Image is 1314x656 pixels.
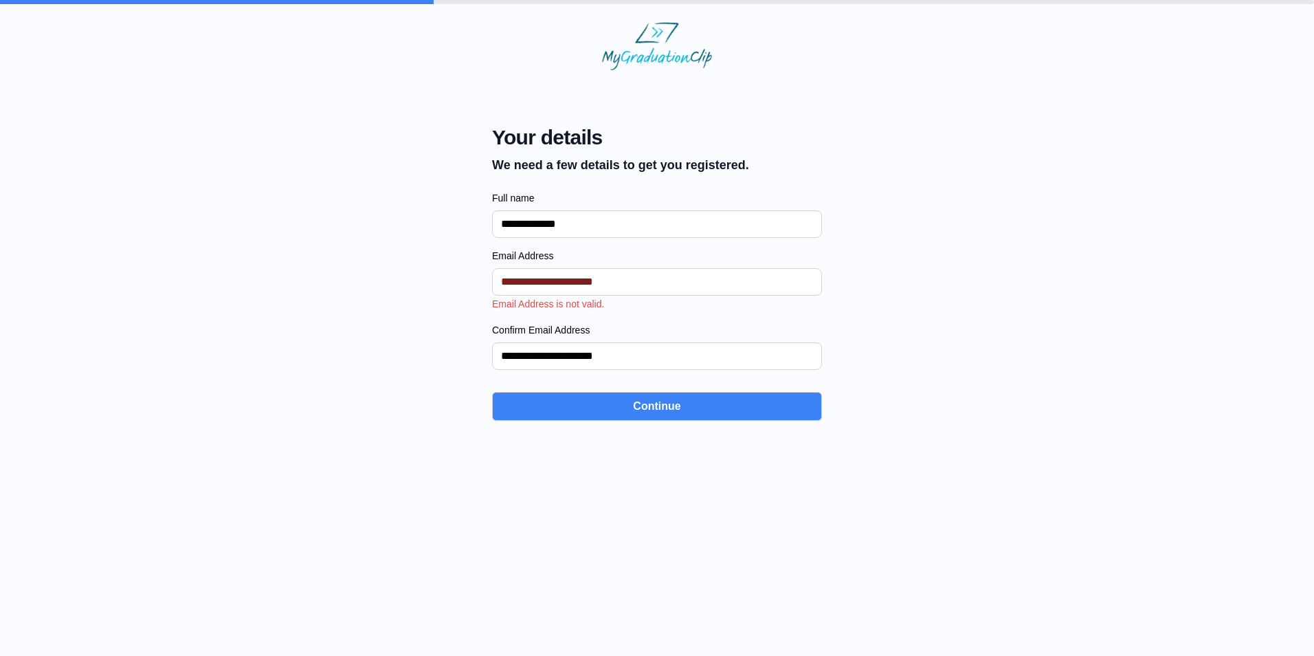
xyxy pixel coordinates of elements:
[492,191,822,205] label: Full name
[492,392,822,421] button: Continue
[492,323,822,337] label: Confirm Email Address
[492,155,749,175] p: We need a few details to get you registered.
[492,249,822,263] label: Email Address
[602,22,712,70] img: MyGraduationClip
[492,125,749,150] span: Your details
[492,298,604,309] span: Email Address is not valid.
